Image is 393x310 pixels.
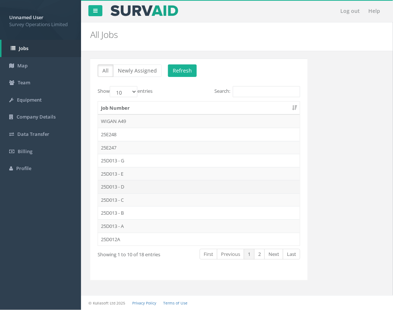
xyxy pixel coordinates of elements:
span: Profile [16,165,31,172]
td: 25D013 - D [98,180,300,193]
a: Terms of Use [163,300,187,306]
a: Jobs [1,40,81,57]
div: Showing 1 to 10 of 18 entries [98,248,176,258]
span: Survey Operations Limited [9,21,72,28]
td: 25D013 - C [98,193,300,207]
a: Last [283,249,300,260]
a: Unnamed User Survey Operations Limited [9,12,72,28]
td: WIGAN A49 [98,115,300,128]
span: Jobs [19,45,28,52]
label: Show entries [98,86,152,97]
a: Privacy Policy [132,300,156,306]
button: All [98,64,113,77]
td: 25D013 - A [98,219,300,233]
td: 25E247 [98,141,300,154]
select: Showentries [110,86,137,97]
button: Refresh [168,64,197,77]
strong: Unnamed User [9,14,43,21]
span: Data Transfer [17,131,49,137]
span: Company Details [17,113,56,120]
a: First [200,249,217,260]
td: 25D013 - G [98,154,300,167]
td: 25E248 [98,128,300,141]
small: © Kullasoft Ltd 2025 [88,300,125,306]
h2: All Jobs [90,30,384,39]
a: Previous [217,249,244,260]
label: Search: [214,86,300,97]
td: 25D013 - E [98,167,300,180]
span: Billing [18,148,32,155]
td: 25D012A [98,233,300,246]
span: Equipment [17,96,42,103]
a: Next [264,249,283,260]
a: 1 [244,249,255,260]
input: Search: [233,86,300,97]
button: Newly Assigned [113,64,162,77]
span: Team [18,79,30,86]
td: 25D013 - B [98,206,300,219]
a: 2 [254,249,265,260]
span: Map [17,62,28,69]
th: Job Number: activate to sort column ascending [98,102,300,115]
